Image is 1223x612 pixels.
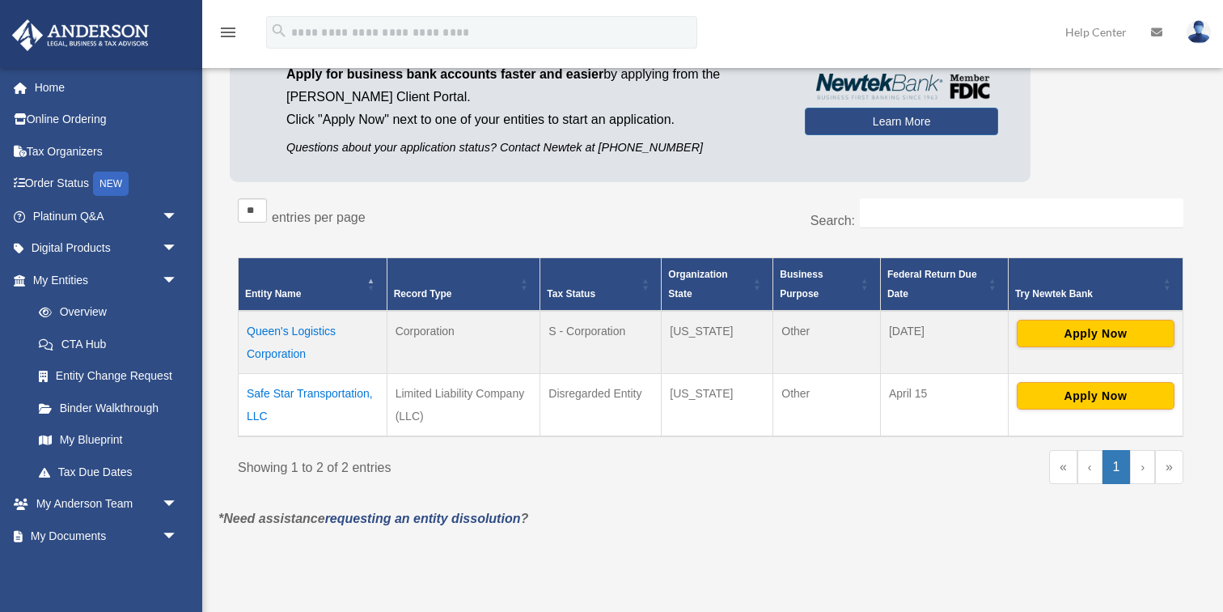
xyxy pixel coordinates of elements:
[238,450,699,479] div: Showing 1 to 2 of 2 entries
[1155,450,1183,484] a: Last
[23,392,194,424] a: Binder Walkthrough
[286,67,603,81] span: Apply for business bank accounts faster and easier
[773,258,881,312] th: Business Purpose: Activate to sort
[162,232,194,266] span: arrow_drop_down
[1187,20,1211,44] img: User Pic
[773,374,881,437] td: Other
[325,512,521,525] a: requesting an entity dissolution
[218,28,238,42] a: menu
[662,258,773,312] th: Organization State: Activate to sort
[1102,450,1131,484] a: 1
[1008,258,1183,312] th: Try Newtek Bank : Activate to sort
[11,71,202,104] a: Home
[93,172,129,196] div: NEW
[1015,284,1158,304] div: Try Newtek Bank
[805,108,998,135] a: Learn More
[662,311,773,374] td: [US_STATE]
[239,374,387,437] td: Safe Star Transportation, LLC
[162,200,194,233] span: arrow_drop_down
[162,520,194,553] span: arrow_drop_down
[23,296,186,329] a: Overview
[7,19,154,51] img: Anderson Advisors Platinum Portal
[880,258,1008,312] th: Federal Return Due Date: Activate to sort
[810,214,855,227] label: Search:
[880,374,1008,437] td: April 15
[1049,450,1077,484] a: First
[11,200,202,232] a: Platinum Q&Aarrow_drop_down
[23,424,194,457] a: My Blueprint
[286,108,781,131] p: Click "Apply Now" next to one of your entities to start an application.
[394,288,452,300] span: Record Type
[162,488,194,521] span: arrow_drop_down
[272,210,366,224] label: entries per page
[245,288,301,300] span: Entity Name
[11,488,202,521] a: My Anderson Teamarrow_drop_down
[218,23,238,42] i: menu
[387,258,540,312] th: Record Type: Activate to sort
[540,258,662,312] th: Tax Status: Activate to sort
[780,269,823,300] span: Business Purpose
[880,311,1008,374] td: [DATE]
[11,232,202,265] a: Digital Productsarrow_drop_down
[11,135,202,168] a: Tax Organizers
[773,311,881,374] td: Other
[11,104,202,136] a: Online Ordering
[11,264,194,296] a: My Entitiesarrow_drop_down
[270,22,288,40] i: search
[218,512,528,525] em: *Need assistance ?
[540,374,662,437] td: Disregarded Entity
[286,63,781,108] p: by applying from the [PERSON_NAME] Client Portal.
[540,311,662,374] td: S - Corporation
[887,269,977,300] span: Federal Return Due Date
[286,138,781,158] p: Questions about your application status? Contact Newtek at [PHONE_NUMBER]
[23,456,194,488] a: Tax Due Dates
[387,311,540,374] td: Corporation
[239,258,387,312] th: Entity Name: Activate to invert sorting
[1017,320,1174,347] button: Apply Now
[11,168,202,201] a: Order StatusNEW
[387,374,540,437] td: Limited Liability Company (LLC)
[1130,450,1155,484] a: Next
[813,74,990,100] img: NewtekBankLogoSM.png
[1017,382,1174,410] button: Apply Now
[162,552,194,585] span: arrow_drop_down
[23,360,194,393] a: Entity Change Request
[162,264,194,297] span: arrow_drop_down
[11,520,202,552] a: My Documentsarrow_drop_down
[239,311,387,374] td: Queen's Logistics Corporation
[23,328,194,360] a: CTA Hub
[668,269,727,300] span: Organization State
[1077,450,1102,484] a: Previous
[547,288,595,300] span: Tax Status
[662,374,773,437] td: [US_STATE]
[11,552,202,584] a: Online Learningarrow_drop_down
